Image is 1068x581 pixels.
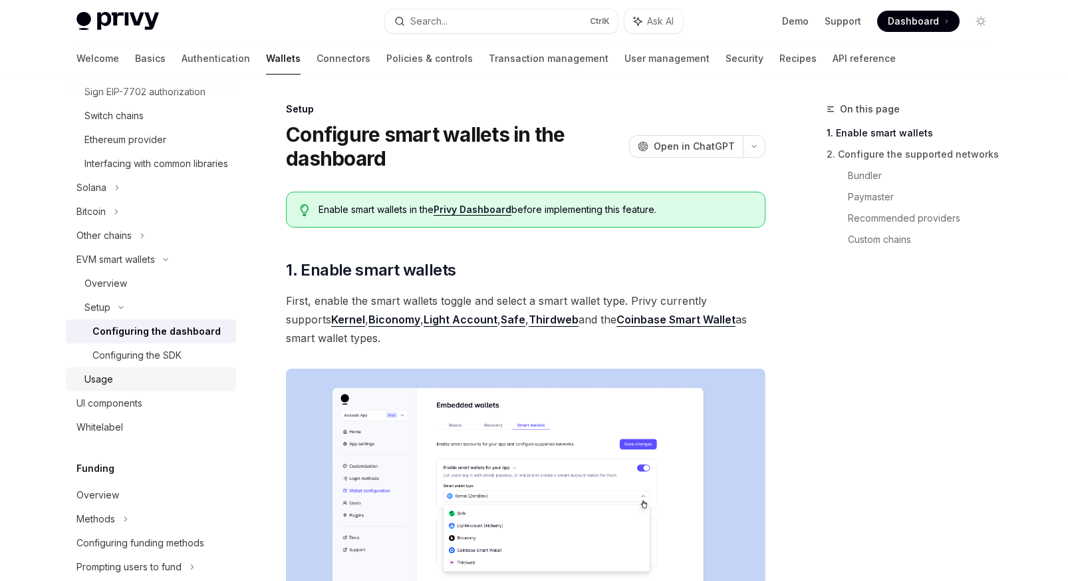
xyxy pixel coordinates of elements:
div: Setup [286,102,765,116]
a: Demo [782,15,809,28]
span: First, enable the smart wallets toggle and select a smart wallet type. Privy currently supports ,... [286,291,765,347]
div: Overview [84,276,127,291]
div: Usage [84,371,113,387]
div: Interfacing with common libraries [84,156,228,172]
div: Switch chains [84,108,144,124]
a: Paymaster [848,186,1002,208]
div: Overview [76,487,119,503]
a: Switch chains [66,104,236,128]
a: Interfacing with common libraries [66,152,236,176]
a: Coinbase Smart Wallet [616,313,735,327]
a: Dashboard [877,11,960,32]
h5: Funding [76,461,114,477]
a: Authentication [182,43,250,75]
a: Light Account [424,313,497,327]
div: Setup [84,299,110,315]
div: Configuring the SDK [92,347,182,363]
span: Dashboard [888,15,939,28]
span: Ctrl K [590,16,610,27]
a: Usage [66,367,236,391]
a: Kernel [331,313,365,327]
div: Bitcoin [76,204,106,220]
div: Whitelabel [76,419,123,435]
a: Biconomy [368,313,420,327]
span: Ask AI [647,15,674,28]
a: Security [726,43,763,75]
a: User management [624,43,710,75]
a: Custom chains [848,229,1002,250]
img: light logo [76,12,159,31]
div: EVM smart wallets [76,252,155,268]
a: Configuring funding methods [66,531,236,555]
a: Overview [66,483,236,507]
span: 1. Enable smart wallets [286,260,456,281]
a: Bundler [848,165,1002,186]
button: Toggle dark mode [970,11,992,32]
div: Solana [76,180,106,196]
button: Open in ChatGPT [629,135,743,158]
a: Recipes [779,43,817,75]
a: Privy Dashboard [434,204,511,216]
h1: Configure smart wallets in the dashboard [286,122,624,170]
div: Configuring funding methods [76,535,204,551]
a: Safe [501,313,525,327]
a: Welcome [76,43,119,75]
svg: Tip [300,204,309,216]
button: Ask AI [624,9,683,33]
a: Support [825,15,861,28]
a: Wallets [266,43,301,75]
a: Configuring the SDK [66,343,236,367]
a: Policies & controls [386,43,473,75]
button: Search...CtrlK [385,9,618,33]
div: Ethereum provider [84,132,166,148]
a: Configuring the dashboard [66,319,236,343]
div: Configuring the dashboard [92,323,221,339]
span: Open in ChatGPT [654,140,735,153]
a: 1. Enable smart wallets [827,122,1002,144]
div: Methods [76,511,115,527]
div: Other chains [76,228,132,244]
div: UI components [76,395,142,411]
div: Search... [410,13,448,29]
span: On this page [840,101,900,117]
a: Whitelabel [66,415,236,439]
a: Overview [66,272,236,295]
a: Recommended providers [848,208,1002,229]
a: Ethereum provider [66,128,236,152]
a: Connectors [317,43,370,75]
a: API reference [833,43,896,75]
div: Prompting users to fund [76,559,182,575]
a: Transaction management [489,43,608,75]
a: 2. Configure the supported networks [827,144,1002,165]
a: UI components [66,391,236,415]
a: Thirdweb [529,313,579,327]
span: Enable smart wallets in the before implementing this feature. [319,203,751,216]
a: Basics [135,43,166,75]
